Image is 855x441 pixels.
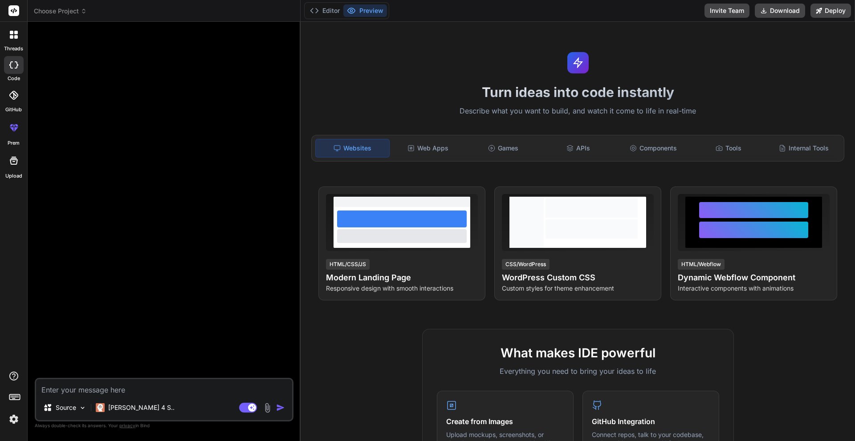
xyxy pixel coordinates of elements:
[502,284,654,293] p: Custom styles for theme enhancement
[437,344,719,362] h2: What makes IDE powerful
[326,259,370,270] div: HTML/CSS/JS
[306,84,850,100] h1: Turn ideas into code instantly
[391,139,465,158] div: Web Apps
[5,106,22,113] label: GitHub
[678,271,830,284] h4: Dynamic Webflow Component
[6,412,21,427] img: settings
[767,139,840,158] div: Internal Tools
[437,366,719,376] p: Everything you need to bring your ideas to life
[34,7,87,16] span: Choose Project
[108,403,175,412] p: [PERSON_NAME] 4 S..
[119,423,135,428] span: privacy
[8,75,20,82] label: code
[755,4,805,18] button: Download
[96,403,105,412] img: Claude 4 Sonnet
[678,259,725,270] div: HTML/Webflow
[326,284,478,293] p: Responsive design with smooth interactions
[326,271,478,284] h4: Modern Landing Page
[343,4,387,17] button: Preview
[446,416,564,427] h4: Create from Images
[467,139,540,158] div: Games
[262,403,273,413] img: attachment
[692,139,765,158] div: Tools
[502,259,550,270] div: CSS/WordPress
[592,416,710,427] h4: GitHub Integration
[306,4,343,17] button: Editor
[541,139,615,158] div: APIs
[810,4,851,18] button: Deploy
[56,403,76,412] p: Source
[617,139,690,158] div: Components
[8,139,20,147] label: prem
[35,421,293,430] p: Always double-check its answers. Your in Bind
[502,271,654,284] h4: WordPress Custom CSS
[5,172,22,180] label: Upload
[276,403,285,412] img: icon
[315,139,390,158] div: Websites
[4,45,23,53] label: threads
[79,404,86,412] img: Pick Models
[678,284,830,293] p: Interactive components with animations
[704,4,749,18] button: Invite Team
[306,105,850,117] p: Describe what you want to build, and watch it come to life in real-time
